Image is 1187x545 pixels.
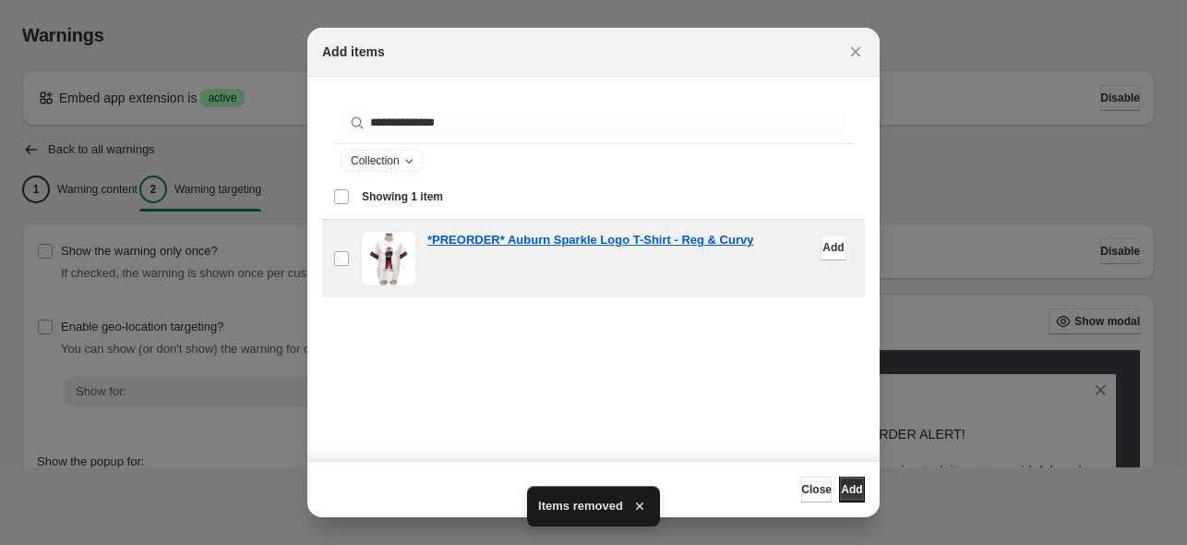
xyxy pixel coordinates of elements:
[821,235,846,260] button: Add
[351,153,400,168] span: Collection
[822,240,844,255] span: Add
[801,477,832,503] button: Close
[843,39,869,65] button: Close
[839,477,865,503] button: Add
[801,482,832,497] span: Close
[538,497,623,515] span: Items removed
[841,482,862,497] span: Add
[322,42,385,61] h2: Add items
[427,231,753,249] a: *PREORDER* Auburn Sparkle Logo T-Shirt - Reg & Curvy
[362,189,443,204] span: Showing 1 item
[342,151,422,171] button: Collection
